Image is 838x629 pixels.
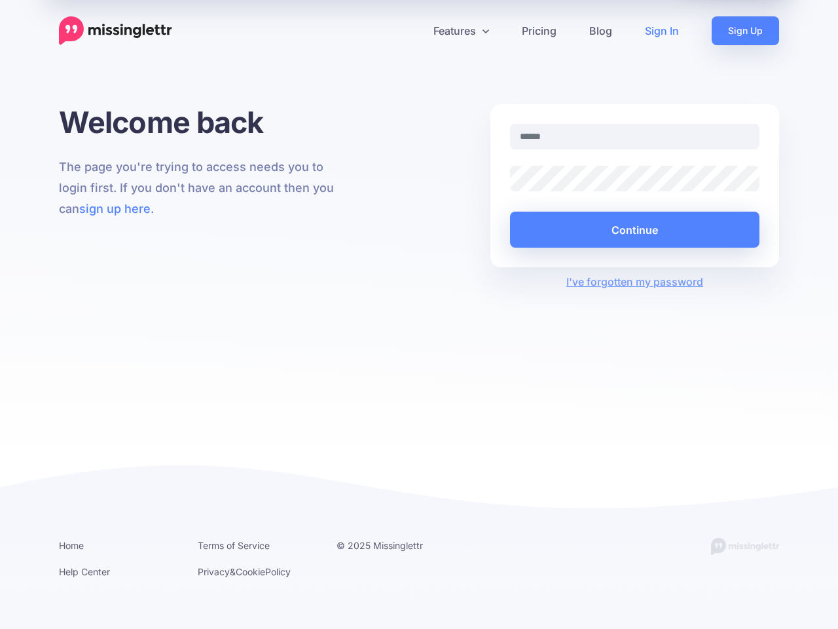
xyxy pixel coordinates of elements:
button: Continue [510,212,759,248]
h1: Welcome back [59,104,348,140]
p: The page you're trying to access needs you to login first. If you don't have an account then you ... [59,157,348,219]
a: I've forgotten my password [566,275,703,288]
a: sign up here [79,202,151,216]
a: Features [417,16,505,45]
a: Blog [573,16,628,45]
li: © 2025 Missinglettr [337,537,456,554]
a: Sign In [628,16,695,45]
a: Sign Up [712,16,779,45]
a: Pricing [505,16,573,45]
